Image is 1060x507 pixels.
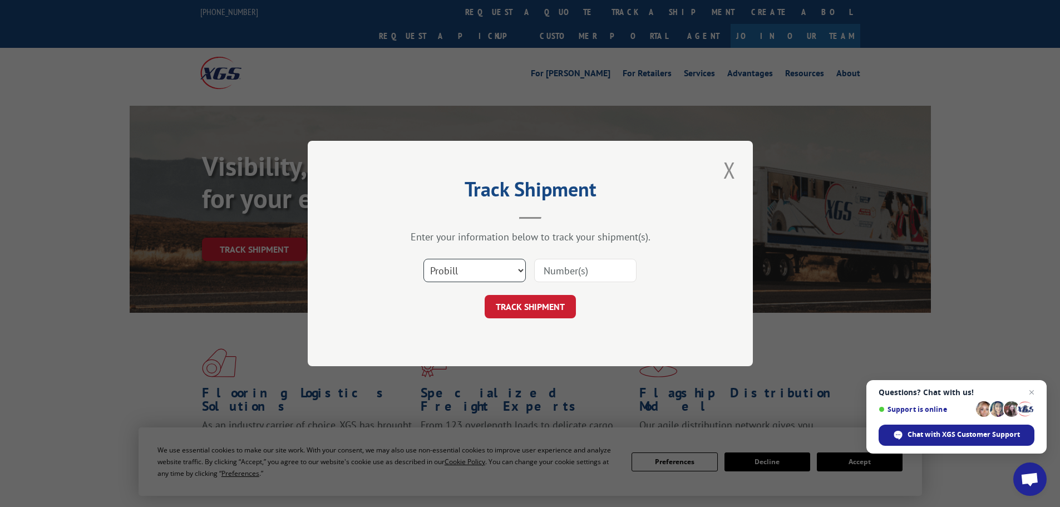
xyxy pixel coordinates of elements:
[879,425,1034,446] span: Chat with XGS Customer Support
[879,405,972,414] span: Support is online
[720,155,739,185] button: Close modal
[485,295,576,318] button: TRACK SHIPMENT
[363,181,697,203] h2: Track Shipment
[1013,462,1047,496] a: Open chat
[908,430,1020,440] span: Chat with XGS Customer Support
[534,259,637,282] input: Number(s)
[879,388,1034,397] span: Questions? Chat with us!
[363,230,697,243] div: Enter your information below to track your shipment(s).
